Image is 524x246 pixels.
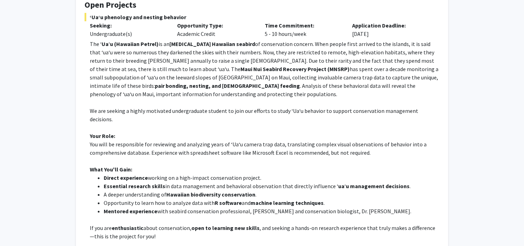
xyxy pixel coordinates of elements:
strong: Ua [102,40,109,47]
li: with seabird conservation professional, [PERSON_NAME] and conservation biologist, Dr. [PERSON_NAME]. [104,207,439,215]
strong: What You'll Gain: [90,166,132,173]
li: A deeper understanding of . [104,190,439,199]
p: Opportunity Type: [177,21,254,30]
strong: open to learning new skills [191,224,260,231]
strong: Hawaiian biodiversity conservation [166,191,255,198]
iframe: Chat [5,215,30,241]
p: Seeking: [90,21,167,30]
p: The ʻ ʻ is an of conservation concern. When people first arrived to the islands, it is said that ... [90,40,439,98]
span: ʻUaʻu phenology and nesting behavior [85,13,439,21]
div: [DATE] [347,21,434,38]
p: You will be responsible for reviewing and analyzing years of ʻUaʻu camera trap data, translating ... [90,140,439,157]
strong: enthusiastic [112,224,143,231]
div: Undergraduate(s) [90,30,167,38]
strong: machine learning techniques [251,199,324,206]
strong: ua [338,183,344,190]
strong: Essential research skills [104,183,165,190]
p: If you are about conservation, , and seeking a hands-on research experience that truly makes a di... [90,224,439,240]
p: We are seeking a highly motivated undergraduate student to join our efforts to study ʻUaʻu behavi... [90,107,439,123]
strong: Your Role: [90,132,115,139]
strong: Direct experience [104,174,148,181]
strong: pair bonding, nesting, and [DEMOGRAPHIC_DATA] feeding [155,82,300,89]
strong: [MEDICAL_DATA] Hawaiian seabird [169,40,255,47]
p: Application Deadline: [352,21,429,30]
div: 5 - 10 hours/week [260,21,347,38]
strong: R software [215,199,242,206]
strong: Maui Nui Seabird Recovery Project (MNSRP) [240,66,350,72]
li: working on a high-impact conservation project. [104,174,439,182]
strong: u (Hawaiian Petrel) [110,40,159,47]
strong: u management decisions [346,183,410,190]
strong: Mentored experience [104,208,157,215]
p: Time Commitment: [265,21,342,30]
li: in data management and behavioral observation that directly influence ʻ ʻ . [104,182,439,190]
li: Opportunity to learn how to analyze data with and . [104,199,439,207]
div: Academic Credit [172,21,259,38]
